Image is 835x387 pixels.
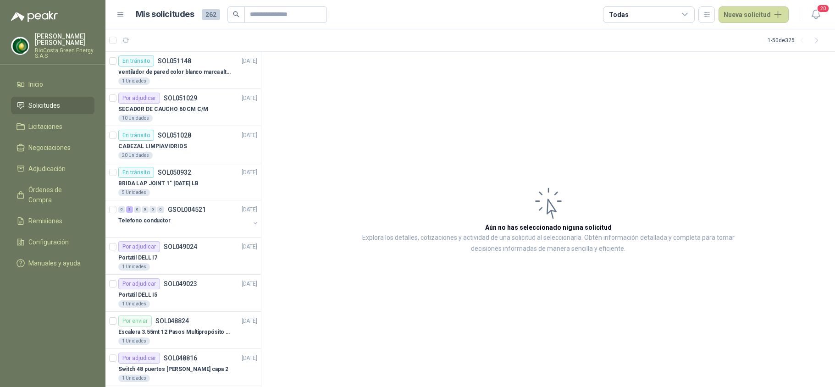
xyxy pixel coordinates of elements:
[142,206,149,213] div: 0
[242,205,257,214] p: [DATE]
[105,89,261,126] a: Por adjudicarSOL051029[DATE] SECADOR DE CAUCHO 60 CM C/M10 Unidades
[233,11,239,17] span: search
[28,237,69,247] span: Configuración
[118,254,157,262] p: Portatil DELL I7
[353,232,743,254] p: Explora los detalles, cotizaciones y actividad de una solicitud al seleccionarla. Obtén informaci...
[118,337,150,345] div: 1 Unidades
[118,365,228,374] p: Switch 48 puertos [PERSON_NAME] capa 2
[164,243,197,250] p: SOL049024
[202,9,220,20] span: 262
[118,142,187,151] p: CABEZAL LIMPIAVIDRIOS
[242,317,257,326] p: [DATE]
[11,181,94,209] a: Órdenes de Compra
[118,179,199,188] p: BRIDA LAP JOINT 1" [DATE] LB
[126,206,133,213] div: 3
[158,169,191,176] p: SOL050932
[105,126,261,163] a: En tránsitoSOL051028[DATE] CABEZAL LIMPIAVIDRIOS20 Unidades
[11,160,94,177] a: Adjudicación
[242,168,257,177] p: [DATE]
[28,216,62,226] span: Remisiones
[719,6,789,23] button: Nueva solicitud
[609,10,628,20] div: Todas
[105,349,261,386] a: Por adjudicarSOL048816[DATE] Switch 48 puertos [PERSON_NAME] capa 21 Unidades
[118,278,160,289] div: Por adjudicar
[118,77,150,85] div: 1 Unidades
[155,318,189,324] p: SOL048824
[28,143,71,153] span: Negociaciones
[164,355,197,361] p: SOL048816
[817,4,829,13] span: 20
[35,33,94,46] p: [PERSON_NAME] [PERSON_NAME]
[242,354,257,363] p: [DATE]
[242,131,257,140] p: [DATE]
[11,76,94,93] a: Inicio
[105,275,261,312] a: Por adjudicarSOL049023[DATE] Portatil DELL I51 Unidades
[118,353,160,364] div: Por adjudicar
[118,152,153,159] div: 20 Unidades
[35,48,94,59] p: BioCosta Green Energy S.A.S
[118,130,154,141] div: En tránsito
[105,163,261,200] a: En tránsitoSOL050932[DATE] BRIDA LAP JOINT 1" [DATE] LB5 Unidades
[118,55,154,66] div: En tránsito
[118,328,232,337] p: Escalera 3.55mt 12 Pasos Multipropósito Aluminio 150kg
[157,206,164,213] div: 0
[28,122,62,132] span: Licitaciones
[118,167,154,178] div: En tránsito
[164,95,197,101] p: SOL051029
[158,132,191,138] p: SOL051028
[118,189,150,196] div: 5 Unidades
[118,291,157,299] p: Portatil DELL I5
[11,118,94,135] a: Licitaciones
[242,280,257,288] p: [DATE]
[28,100,60,111] span: Solicitudes
[118,204,259,233] a: 0 3 0 0 0 0 GSOL004521[DATE] Telefono conductor
[28,185,86,205] span: Órdenes de Compra
[118,216,171,225] p: Telefono conductor
[164,281,197,287] p: SOL049023
[485,222,612,232] h3: Aún no has seleccionado niguna solicitud
[118,315,152,326] div: Por enviar
[11,254,94,272] a: Manuales y ayuda
[242,94,257,103] p: [DATE]
[118,375,150,382] div: 1 Unidades
[105,238,261,275] a: Por adjudicarSOL049024[DATE] Portatil DELL I71 Unidades
[118,68,232,77] p: ventilador de pared color blanco marca alteza
[28,79,43,89] span: Inicio
[105,312,261,349] a: Por enviarSOL048824[DATE] Escalera 3.55mt 12 Pasos Multipropósito Aluminio 150kg1 Unidades
[168,206,206,213] p: GSOL004521
[118,300,150,308] div: 1 Unidades
[134,206,141,213] div: 0
[11,233,94,251] a: Configuración
[105,52,261,89] a: En tránsitoSOL051148[DATE] ventilador de pared color blanco marca alteza1 Unidades
[28,164,66,174] span: Adjudicación
[149,206,156,213] div: 0
[28,258,81,268] span: Manuales y ayuda
[118,105,208,114] p: SECADOR DE CAUCHO 60 CM C/M
[11,37,29,55] img: Company Logo
[807,6,824,23] button: 20
[118,115,153,122] div: 10 Unidades
[242,243,257,251] p: [DATE]
[768,33,824,48] div: 1 - 50 de 325
[118,206,125,213] div: 0
[11,97,94,114] a: Solicitudes
[11,139,94,156] a: Negociaciones
[118,263,150,271] div: 1 Unidades
[118,93,160,104] div: Por adjudicar
[158,58,191,64] p: SOL051148
[118,241,160,252] div: Por adjudicar
[11,11,58,22] img: Logo peakr
[11,212,94,230] a: Remisiones
[136,8,194,21] h1: Mis solicitudes
[242,57,257,66] p: [DATE]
